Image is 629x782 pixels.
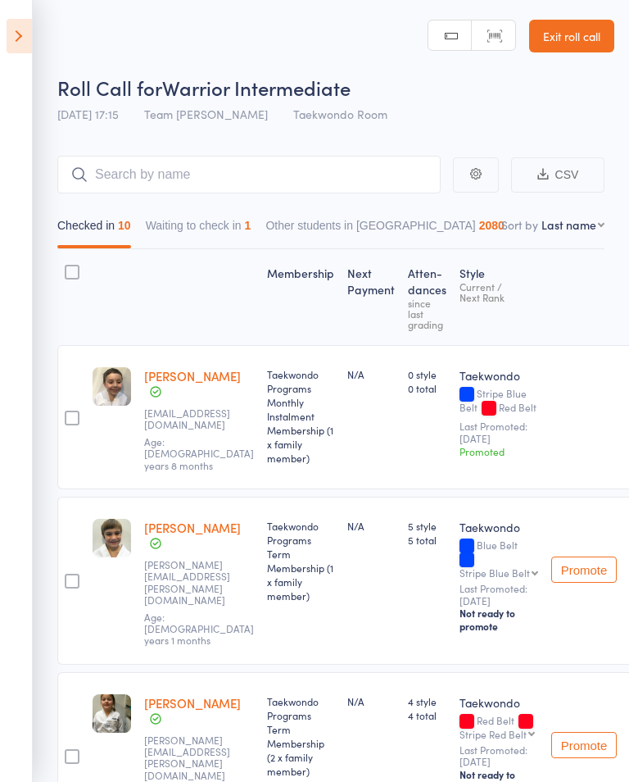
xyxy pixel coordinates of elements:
[347,519,395,533] div: N/A
[551,732,617,758] button: Promote
[453,257,545,338] div: Style
[57,156,441,193] input: Search by name
[57,211,131,248] button: Checked in10
[144,694,241,712] a: [PERSON_NAME]
[265,211,504,248] button: Other students in [GEOGRAPHIC_DATA]2080
[408,533,446,547] span: 5 total
[408,367,446,381] span: 0 style
[459,367,538,384] div: Taekwondo
[459,583,538,607] small: Last Promoted: [DATE]
[144,367,241,384] a: [PERSON_NAME]
[162,74,351,101] span: Warrior Intermediate
[459,744,538,768] small: Last Promoted: [DATE]
[408,381,446,395] span: 0 total
[551,557,617,583] button: Promote
[408,694,446,708] span: 4 style
[146,211,251,248] button: Waiting to check in1
[499,400,536,414] span: Red Belt
[459,607,538,633] div: Not ready to promote
[459,388,538,416] div: Stripe Blue Belt
[408,708,446,722] span: 4 total
[459,694,538,711] div: Taekwondo
[459,729,527,739] div: Stripe Red Belt
[341,257,401,338] div: Next Payment
[459,281,538,302] div: Current / Next Rank
[541,216,596,233] div: Last name
[57,74,162,101] span: Roll Call for
[347,367,395,381] div: N/A
[144,734,251,782] small: hagen.dittmer@gmail.com
[93,367,131,406] img: image1659074514.png
[57,106,119,122] span: [DATE] 17:15
[459,715,538,739] div: Red Belt
[245,219,251,232] div: 1
[144,610,254,648] span: Age: [DEMOGRAPHIC_DATA] years 1 months
[501,216,538,233] label: Sort by
[118,219,131,232] div: 10
[144,559,251,607] small: andrea.andric.88@gmail.com
[347,694,395,708] div: N/A
[260,257,341,338] div: Membership
[267,367,334,465] div: Taekwondo Programs Monthly Instalment Membership (1 x family member)
[459,421,538,444] small: Last Promoted: [DATE]
[459,539,538,578] div: Blue Belt
[459,567,530,578] div: Stripe Blue Belt
[144,434,254,472] span: Age: [DEMOGRAPHIC_DATA] years 8 months
[267,519,334,602] div: Taekwondo Programs Term Membership (1 x family member)
[479,219,505,232] div: 2080
[93,694,131,733] img: image1677277987.png
[144,407,251,431] small: chrisaspo43@gmail.com
[459,444,538,458] div: Promoted
[511,157,604,193] button: CSV
[293,106,387,122] span: Taekwondo Room
[144,519,241,536] a: [PERSON_NAME]
[401,257,453,338] div: Atten­dances
[267,694,334,778] div: Taekwondo Programs Term Membership (2 x family member)
[93,519,131,557] img: image1665637433.png
[529,20,614,52] a: Exit roll call
[408,519,446,533] span: 5 style
[459,519,538,535] div: Taekwondo
[408,298,446,330] div: since last grading
[144,106,268,122] span: Team [PERSON_NAME]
